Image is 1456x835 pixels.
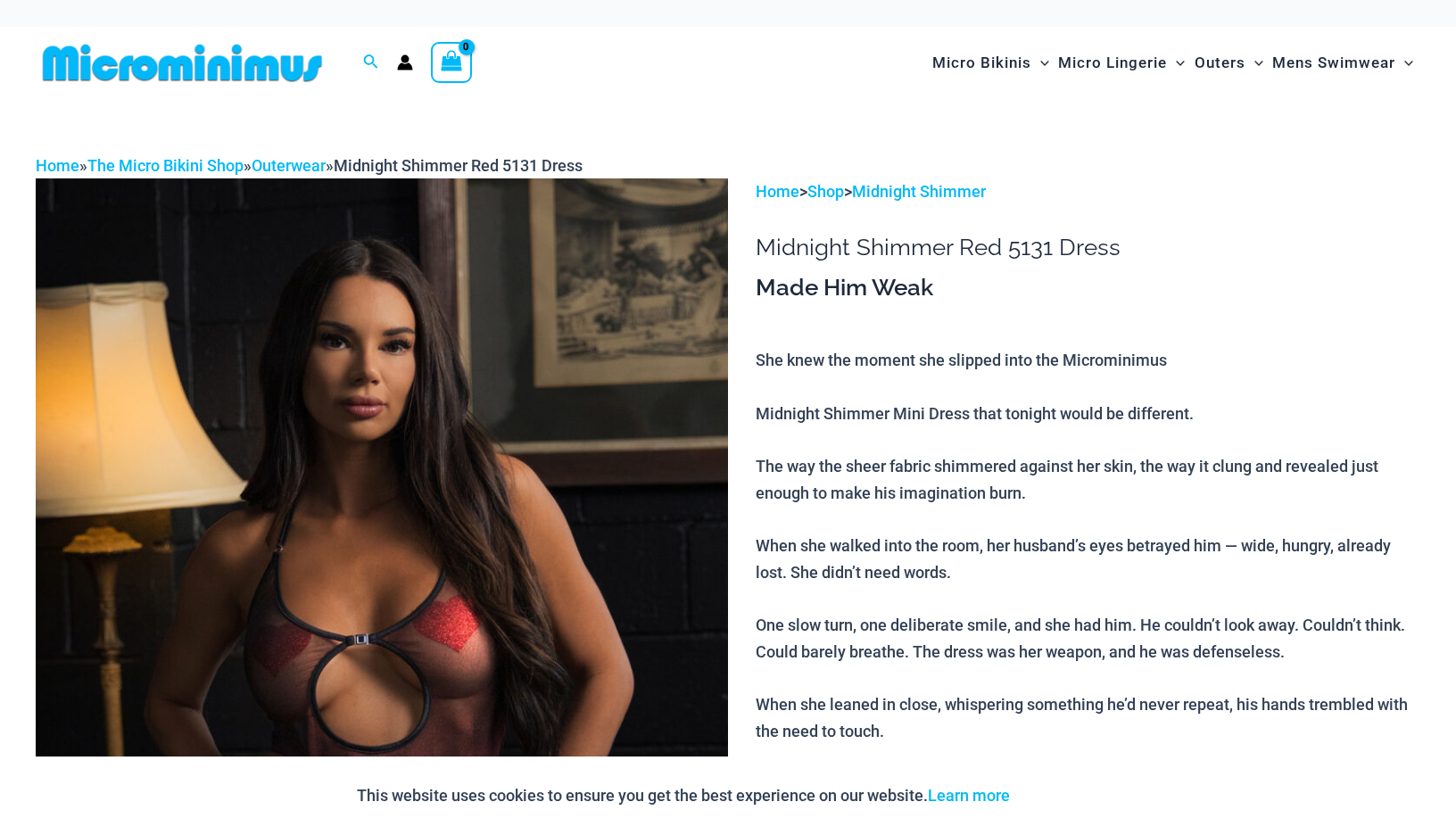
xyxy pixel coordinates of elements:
img: MM SHOP LOGO FLAT [36,43,329,83]
h3: Made Him Weak [756,273,1420,303]
p: > > [756,178,1420,205]
a: Mens SwimwearMenu ToggleMenu Toggle [1268,36,1418,90]
a: Shop [807,182,844,201]
a: View Shopping Cart, empty [431,42,472,83]
a: Micro BikinisMenu ToggleMenu Toggle [928,36,1054,90]
a: The Micro Bikini Shop [87,156,244,175]
a: Search icon link [363,52,379,74]
span: Micro Lingerie [1058,40,1167,86]
a: Micro LingerieMenu ToggleMenu Toggle [1054,36,1189,90]
span: Outers [1195,40,1245,86]
a: Outerwear [252,156,326,175]
nav: Site Navigation [925,33,1420,93]
a: OutersMenu ToggleMenu Toggle [1190,36,1268,90]
p: This website uses cookies to ensure you get the best experience on our website. [357,782,1010,809]
a: Home [36,156,79,175]
span: Menu Toggle [1167,40,1185,86]
span: Mens Swimwear [1272,40,1395,86]
span: » » » [36,156,583,175]
span: Menu Toggle [1031,40,1049,86]
button: Accept [1023,774,1099,817]
a: Home [756,182,799,201]
span: Micro Bikinis [932,40,1031,86]
span: Menu Toggle [1395,40,1413,86]
a: Midnight Shimmer [852,182,986,201]
a: Account icon link [397,54,413,70]
a: Learn more [928,786,1010,805]
h1: Midnight Shimmer Red 5131 Dress [756,234,1420,261]
span: Midnight Shimmer Red 5131 Dress [334,156,583,175]
span: Menu Toggle [1245,40,1263,86]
